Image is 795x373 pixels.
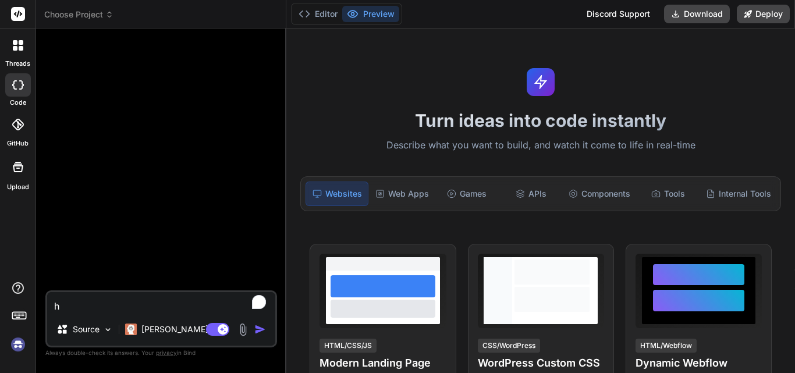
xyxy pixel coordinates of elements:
h4: Modern Landing Page [320,355,446,371]
img: icon [254,324,266,335]
p: [PERSON_NAME] 4 S.. [141,324,228,335]
span: Choose Project [44,9,113,20]
div: Websites [306,182,368,206]
div: Tools [637,182,699,206]
button: Editor [294,6,342,22]
p: Always double-check its answers. Your in Bind [45,347,277,358]
h4: WordPress Custom CSS [478,355,604,371]
label: Upload [7,182,29,192]
div: HTML/Webflow [636,339,697,353]
img: attachment [236,323,250,336]
p: Describe what you want to build, and watch it come to life in real-time [293,138,788,153]
div: Components [564,182,635,206]
h1: Turn ideas into code instantly [293,110,788,131]
div: Discord Support [580,5,657,23]
div: Internal Tools [701,182,776,206]
label: GitHub [7,138,29,148]
button: Deploy [737,5,790,23]
div: CSS/WordPress [478,339,540,353]
button: Download [664,5,730,23]
span: privacy [156,349,177,356]
textarea: To enrich screen reader interactions, please activate Accessibility in Grammarly extension settings [47,292,275,313]
div: HTML/CSS/JS [320,339,377,353]
p: Source [73,324,100,335]
div: Web Apps [371,182,434,206]
img: signin [8,335,28,354]
div: Games [436,182,498,206]
img: Claude 4 Sonnet [125,324,137,335]
div: APIs [500,182,562,206]
label: threads [5,59,30,69]
button: Preview [342,6,399,22]
img: Pick Models [103,325,113,335]
label: code [10,98,26,108]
